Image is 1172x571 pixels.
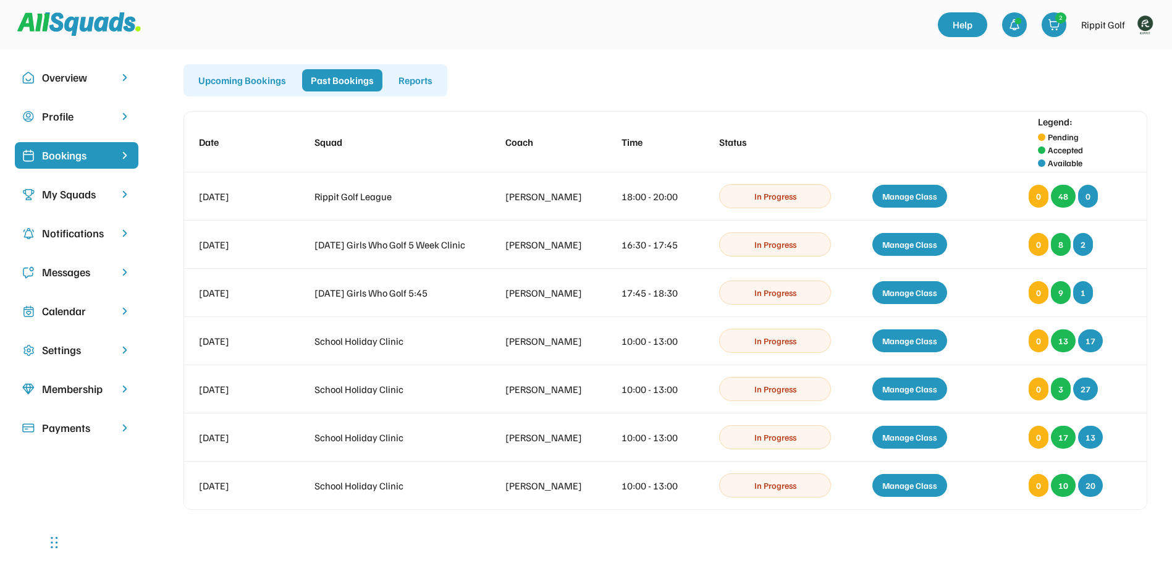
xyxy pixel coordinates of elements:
[390,69,441,91] div: Reports
[22,344,35,357] img: Icon%20copy%2016.svg
[1078,329,1103,352] div: 17
[119,111,131,122] img: chevron-right.svg
[872,329,947,352] div: Manage Class
[719,232,831,256] button: In Progress
[719,135,840,150] div: Status
[22,266,35,279] img: Icon%20copy%205.svg
[1029,185,1048,208] div: 0
[622,135,696,150] div: Time
[314,430,483,445] div: School Holiday Clinic
[719,329,831,353] button: In Progress
[872,378,947,400] div: Manage Class
[719,425,831,449] button: In Progress
[1051,185,1076,208] div: 48
[1073,378,1098,400] div: 27
[1078,185,1098,208] div: 0
[1048,19,1060,31] img: shopping-cart-01%20%281%29.svg
[22,227,35,240] img: Icon%20copy%204.svg
[314,189,483,204] div: Rippit Golf League
[42,225,111,242] div: Notifications
[42,303,111,319] div: Calendar
[1048,143,1083,156] div: Accepted
[119,383,131,395] img: chevron-right.svg
[719,184,831,208] button: In Progress
[22,383,35,395] img: Icon%20copy%208.svg
[314,285,483,300] div: [DATE] Girls Who Golf 5:45
[22,150,35,162] img: Icon%20%2819%29.svg
[872,281,947,304] div: Manage Class
[622,430,696,445] div: 10:00 - 13:00
[199,135,292,150] div: Date
[22,111,35,123] img: user-circle.svg
[938,12,987,37] a: Help
[119,227,131,239] img: chevron-right.svg
[42,69,111,86] div: Overview
[1051,233,1071,256] div: 8
[119,188,131,200] img: chevron-right.svg
[719,281,831,305] button: In Progress
[314,237,483,252] div: [DATE] Girls Who Golf 5 Week Clinic
[1051,378,1071,400] div: 3
[1029,426,1048,449] div: 0
[119,72,131,83] img: chevron-right.svg
[1051,329,1076,352] div: 13
[42,381,111,397] div: Membership
[119,150,131,161] img: chevron-right%20copy%203.svg
[199,285,292,300] div: [DATE]
[505,382,599,397] div: [PERSON_NAME]
[505,135,599,150] div: Coach
[622,478,696,493] div: 10:00 - 13:00
[505,334,599,349] div: [PERSON_NAME]
[314,478,483,493] div: School Holiday Clinic
[505,478,599,493] div: [PERSON_NAME]
[314,135,483,150] div: Squad
[22,305,35,318] img: Icon%20copy%207.svg
[42,342,111,358] div: Settings
[1051,426,1076,449] div: 17
[872,233,947,256] div: Manage Class
[190,69,295,91] div: Upcoming Bookings
[42,186,111,203] div: My Squads
[1132,12,1157,37] img: Rippitlogov2_green.png
[119,266,131,278] img: chevron-right.svg
[199,382,292,397] div: [DATE]
[1073,233,1093,256] div: 2
[302,69,382,91] div: Past Bookings
[1029,233,1048,256] div: 0
[314,382,483,397] div: School Holiday Clinic
[199,334,292,349] div: [DATE]
[1051,474,1076,497] div: 10
[42,147,111,164] div: Bookings
[1029,378,1048,400] div: 0
[42,264,111,281] div: Messages
[119,344,131,356] img: chevron-right.svg
[872,426,947,449] div: Manage Class
[872,185,947,208] div: Manage Class
[22,72,35,84] img: Icon%20copy%2010.svg
[199,189,292,204] div: [DATE]
[1078,426,1103,449] div: 13
[505,285,599,300] div: [PERSON_NAME]
[719,473,831,497] button: In Progress
[1048,130,1079,143] div: Pending
[1078,474,1103,497] div: 20
[622,237,696,252] div: 16:30 - 17:45
[719,377,831,401] button: In Progress
[314,334,483,349] div: School Holiday Clinic
[505,189,599,204] div: [PERSON_NAME]
[622,382,696,397] div: 10:00 - 13:00
[1008,19,1021,31] img: bell-03%20%281%29.svg
[1056,13,1066,22] div: 2
[1038,114,1073,129] div: Legend:
[17,12,141,36] img: Squad%20Logo.svg
[1029,329,1048,352] div: 0
[622,334,696,349] div: 10:00 - 13:00
[1081,17,1125,32] div: Rippit Golf
[42,108,111,125] div: Profile
[622,189,696,204] div: 18:00 - 20:00
[1051,281,1071,304] div: 9
[505,237,599,252] div: [PERSON_NAME]
[1029,281,1048,304] div: 0
[1073,281,1093,304] div: 1
[622,285,696,300] div: 17:45 - 18:30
